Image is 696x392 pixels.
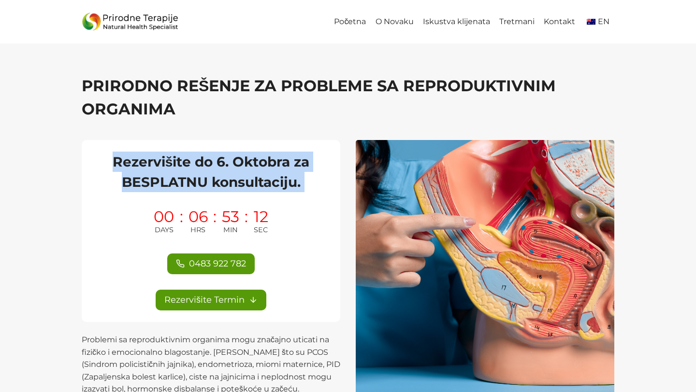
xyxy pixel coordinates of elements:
[245,209,248,236] span: :
[188,209,208,224] span: 06
[155,224,174,236] span: DAYS
[539,11,580,33] a: Kontakt
[580,11,614,33] a: en_AUEN
[371,11,418,33] a: O Novaku
[223,224,238,236] span: MIN
[82,10,178,34] img: Prirodne_Terapije_Logo - Prirodne Terapije
[190,224,205,236] span: HRS
[189,257,246,271] span: 0483 922 782
[254,209,268,224] span: 12
[167,253,255,274] a: 0483 922 782
[156,290,266,310] a: Rezervišite Termin
[330,11,614,33] nav: Primary Navigation
[154,209,174,224] span: 00
[164,293,245,307] span: Rezervišite Termin
[598,17,609,26] span: EN
[180,209,183,236] span: :
[93,152,329,192] h2: Rezervišite do 6. Oktobra za BESPLATNU konsultaciju.
[418,11,494,33] a: Iskustva klijenata
[494,11,539,33] a: Tretmani
[254,224,268,236] span: SEC
[587,19,595,25] img: English
[330,11,371,33] a: Početna
[213,209,217,236] span: :
[222,209,239,224] span: 53
[82,74,614,121] h1: PRIRODNO REŠENJE ZA PROBLEME SA REPRODUKTIVNIM ORGANIMA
